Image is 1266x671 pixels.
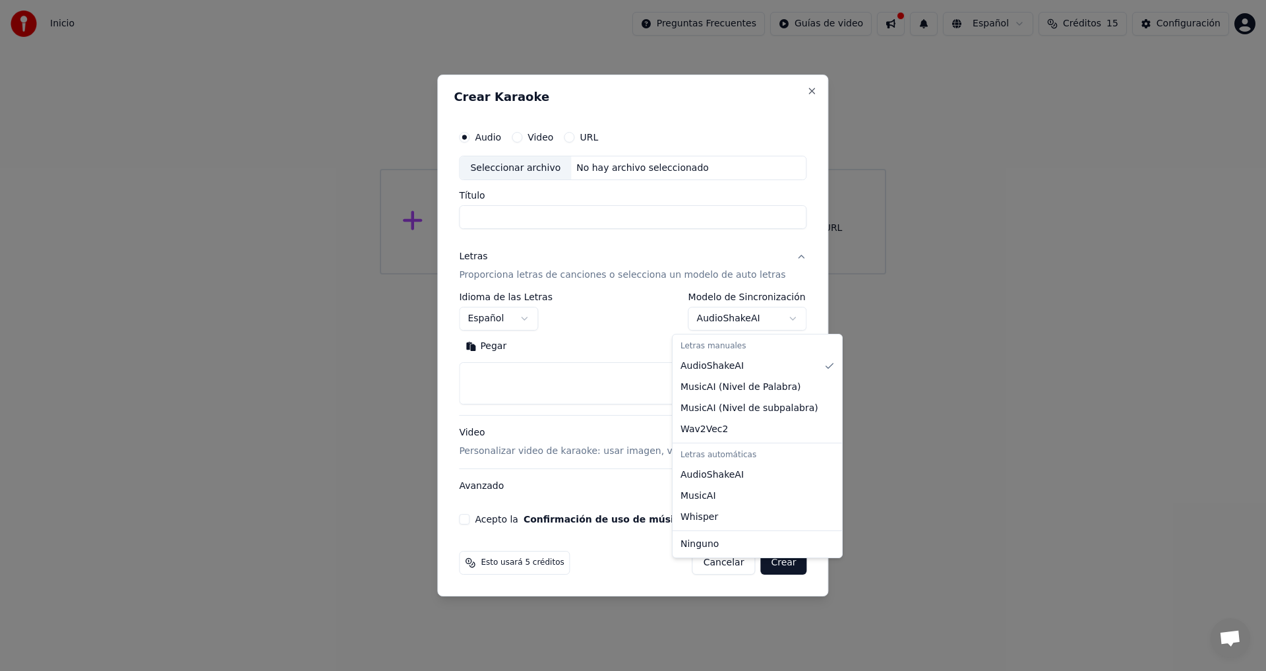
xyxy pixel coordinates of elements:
span: MusicAI ( Nivel de Palabra ) [680,381,801,394]
span: MusicAI [680,490,716,503]
span: AudioShakeAI [680,468,744,482]
span: MusicAI ( Nivel de subpalabra ) [680,402,818,415]
span: Wav2Vec2 [680,423,728,436]
span: Ninguno [680,538,719,551]
span: AudioShakeAI [680,360,744,373]
div: Letras automáticas [675,446,839,464]
span: Whisper [680,511,718,524]
div: Letras manuales [675,337,839,356]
